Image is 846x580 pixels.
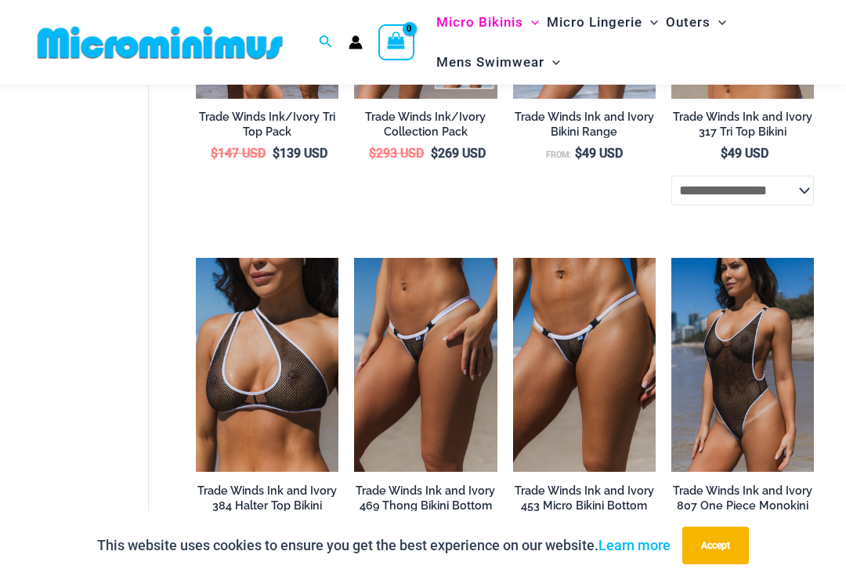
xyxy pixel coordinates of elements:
[196,258,338,472] a: Tradewinds Ink and Ivory 384 Halter 01Tradewinds Ink and Ivory 384 Halter 02Tradewinds Ink and Iv...
[211,146,266,161] bdi: 147 USD
[196,484,338,513] h2: Trade Winds Ink and Ivory 384 Halter Top Bikini
[671,484,814,519] a: Trade Winds Ink and Ivory 807 One Piece Monokini
[349,35,363,49] a: Account icon link
[378,24,414,60] a: View Shopping Cart, empty
[196,110,338,139] h2: Trade Winds Ink/Ivory Tri Top Pack
[513,484,656,519] a: Trade Winds Ink and Ivory 453 Micro Bikini Bottom
[436,42,544,82] span: Mens Swimwear
[523,2,539,42] span: Menu Toggle
[721,146,728,161] span: $
[432,42,564,82] a: Mens SwimwearMenu ToggleMenu Toggle
[671,110,814,139] h2: Trade Winds Ink and Ivory 317 Tri Top Bikini
[354,258,497,472] img: Tradewinds Ink and Ivory 469 Thong 01
[431,146,486,161] bdi: 269 USD
[513,258,656,472] a: Tradewinds Ink and Ivory 317 Tri Top 453 Micro 03Tradewinds Ink and Ivory 317 Tri Top 453 Micro 0...
[196,258,338,472] img: Tradewinds Ink and Ivory 384 Halter 01
[354,484,497,513] h2: Trade Winds Ink and Ivory 469 Thong Bikini Bottom
[666,2,710,42] span: Outers
[196,110,338,145] a: Trade Winds Ink/Ivory Tri Top Pack
[513,110,656,139] h2: Trade Winds Ink and Ivory Bikini Range
[662,2,730,42] a: OutersMenu ToggleMenu Toggle
[431,146,438,161] span: $
[598,537,671,553] a: Learn more
[369,146,424,161] bdi: 293 USD
[273,146,280,161] span: $
[97,534,671,557] p: This website uses cookies to ensure you get the best experience on our website.
[211,146,218,161] span: $
[682,527,749,564] button: Accept
[642,2,658,42] span: Menu Toggle
[671,484,814,513] h2: Trade Winds Ink and Ivory 807 One Piece Monokini
[671,110,814,145] a: Trade Winds Ink and Ivory 317 Tri Top Bikini
[543,2,662,42] a: Micro LingerieMenu ToggleMenu Toggle
[436,2,523,42] span: Micro Bikinis
[513,110,656,145] a: Trade Winds Ink and Ivory Bikini Range
[319,33,333,53] a: Search icon link
[671,258,814,472] a: Tradewinds Ink and Ivory 807 One Piece 03Tradewinds Ink and Ivory 807 One Piece 04Tradewinds Ink ...
[671,258,814,472] img: Tradewinds Ink and Ivory 807 One Piece 03
[544,42,560,82] span: Menu Toggle
[575,146,582,161] span: $
[546,150,571,160] span: From:
[721,146,768,161] bdi: 49 USD
[513,484,656,513] h2: Trade Winds Ink and Ivory 453 Micro Bikini Bottom
[354,110,497,145] a: Trade Winds Ink/Ivory Collection Pack
[432,2,543,42] a: Micro BikinisMenu ToggleMenu Toggle
[513,258,656,472] img: Tradewinds Ink and Ivory 317 Tri Top 453 Micro 03
[710,2,726,42] span: Menu Toggle
[354,110,497,139] h2: Trade Winds Ink/Ivory Collection Pack
[547,2,642,42] span: Micro Lingerie
[354,484,497,519] a: Trade Winds Ink and Ivory 469 Thong Bikini Bottom
[273,146,327,161] bdi: 139 USD
[31,25,289,60] img: MM SHOP LOGO FLAT
[196,484,338,519] a: Trade Winds Ink and Ivory 384 Halter Top Bikini
[354,258,497,472] a: Tradewinds Ink and Ivory 469 Thong 01Tradewinds Ink and Ivory 469 Thong 02Tradewinds Ink and Ivor...
[369,146,376,161] span: $
[575,146,623,161] bdi: 49 USD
